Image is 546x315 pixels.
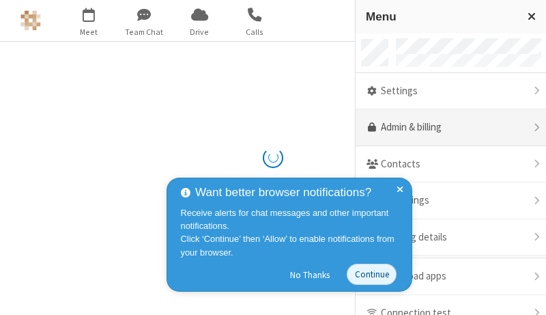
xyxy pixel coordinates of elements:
[229,26,281,38] span: Calls
[356,219,546,256] div: Meeting details
[174,26,225,38] span: Drive
[195,184,371,202] span: Want better browser notifications?
[356,109,546,146] a: Admin & billing
[356,73,546,110] div: Settings
[181,206,402,259] div: Receive alerts for chat messages and other important notifications. Click ‘Continue’ then ‘Allow’...
[356,258,546,295] div: Download apps
[20,10,41,31] img: Astra
[283,264,337,286] button: No Thanks
[63,26,115,38] span: Meet
[356,182,546,219] div: Recordings
[356,146,546,183] div: Contacts
[347,264,397,285] button: Continue
[366,10,515,23] h3: Menu
[119,26,170,38] span: Team Chat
